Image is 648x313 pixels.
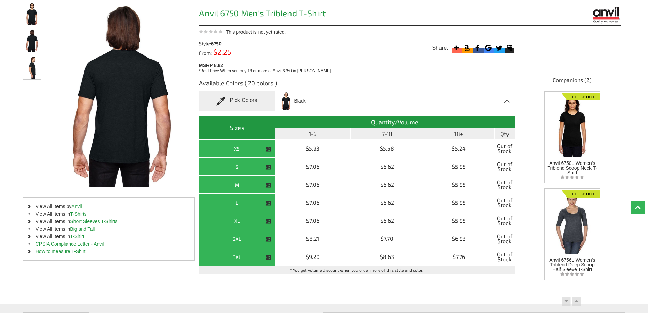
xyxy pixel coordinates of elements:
[351,248,423,266] td: $8.63
[275,248,351,266] td: $9.20
[70,219,117,224] a: Short Sleeves T-Shirts
[548,160,597,175] span: Anvil 6750L Women's Triblend Scoop Neck T-Shirt
[592,6,621,24] img: Anvil
[199,9,515,19] h1: Anvil 6750 Men's Triblend T-Shirt
[199,61,518,74] div: MSRP 8.82
[562,92,600,100] img: Closeout
[226,29,286,35] span: This product is not yet rated.
[351,194,423,212] td: $6.62
[199,176,275,194] th: M
[199,49,279,56] div: From:
[423,248,495,266] td: $7.76
[71,204,82,209] a: Anvil
[265,236,271,242] img: This item is CLOSEOUT!
[275,158,351,176] td: $7.06
[560,272,584,276] img: listing_empty_star.svg
[199,41,279,46] div: Style:
[547,189,598,272] a: Closeout Anvil 6756L Women's Triblend Deep Scoop Half Sleeve T-Shirt
[549,257,595,272] span: Anvil 6756L Women's Triblend Deep Scoop Half Sleeve T-Shirt
[524,76,621,87] h4: Companions (2)
[36,249,86,254] a: How to measure T-Shirt
[70,226,95,232] a: Big and Tall
[23,210,194,218] li: View All Items in
[494,43,503,52] svg: Twitter
[212,48,231,56] span: $2.25
[199,79,515,91] h3: Available Colors ( 20 colors )
[484,43,493,52] svg: Google Bookmark
[351,140,423,158] td: $5.58
[265,164,271,170] img: This item is CLOSEOUT!
[496,159,513,174] span: Out of Stock
[199,212,275,230] th: XL
[547,92,598,175] a: Closeout Anvil 6750L Women's Triblend Scoop Neck T-Shirt
[279,92,293,110] img: anvil_6750_black.jpg
[199,158,275,176] th: S
[23,225,194,233] li: View All Items in
[351,128,423,140] th: 7-18
[275,176,351,194] td: $7.06
[199,230,275,248] th: 2XL
[496,141,513,156] span: Out of Stock
[562,189,600,198] img: Closeout
[265,218,271,224] img: This item is CLOSEOUT!
[275,230,351,248] td: $8.21
[70,234,84,239] a: T-Shirt
[265,200,271,206] img: This item is CLOSEOUT!
[23,218,194,225] li: View All Items in
[199,266,515,275] td: * You get volume discount when you order more of this style and color.
[199,91,275,111] div: Pick Colors
[199,29,223,34] img: This product is not yet rated.
[351,176,423,194] td: $6.62
[294,95,305,107] span: Black
[496,177,513,192] span: Out of Stock
[199,194,275,212] th: L
[265,146,271,152] img: This item is CLOSEOUT!
[275,194,351,212] td: $7.06
[70,211,86,217] a: T-Shirts
[495,128,515,140] th: Qty
[423,140,495,158] td: $5.24
[23,29,41,52] img: Anvil 6750 Men's Triblend T-Shirt
[452,43,461,52] svg: More
[473,43,482,52] svg: Facebook
[496,214,513,228] span: Out of Stock
[496,250,513,264] span: Out of Stock
[23,3,41,25] img: Anvil 6750 Men's Triblend T-Shirt
[423,176,495,194] td: $5.95
[432,45,448,51] span: Share:
[36,241,104,247] a: CPSIA Compliance Letter - Anvil
[496,195,513,210] span: Out of Stock
[199,140,275,158] th: XS
[275,116,515,128] th: Quantity/Volume
[423,128,495,140] th: 18+
[275,128,351,140] th: 1-6
[23,233,194,240] li: View All Items in
[23,203,194,210] li: View All Items by
[199,68,331,73] span: *Best Price When you buy 18 or more of Anvil 6750 in [PERSON_NAME]
[505,43,514,52] svg: Myspace
[462,43,471,52] svg: Amazon
[23,56,41,79] img: Anvil 6750 Men's Triblend T-Shirt
[351,230,423,248] td: $7.70
[265,182,271,188] img: This item is CLOSEOUT!
[560,175,584,179] img: listing_empty_star.svg
[423,158,495,176] td: $5.95
[211,41,222,46] span: 6750
[275,140,351,158] td: $5.93
[423,230,495,248] td: $6.93
[265,254,271,261] img: This item is CLOSEOUT!
[631,201,645,214] a: Top
[423,212,495,230] td: $5.95
[199,116,275,140] th: Sizes
[199,248,275,266] th: 3XL
[351,212,423,230] td: $6.62
[496,232,513,246] span: Out of Stock
[423,194,495,212] td: $5.95
[275,212,351,230] td: $7.06
[351,158,423,176] td: $6.62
